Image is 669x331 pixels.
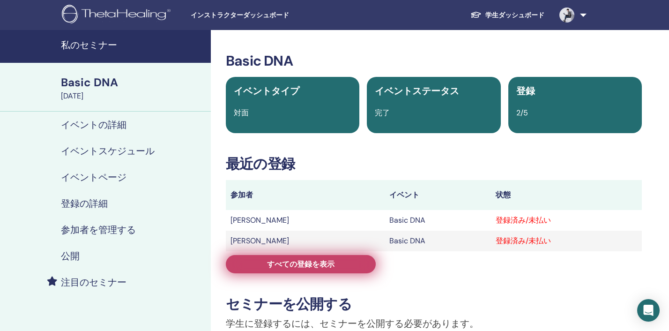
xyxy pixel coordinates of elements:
img: logo.png [62,5,174,26]
th: 参加者 [226,180,385,210]
span: 完了 [375,108,390,118]
h4: イベントの詳細 [61,119,126,130]
div: 登録済み/未払い [496,235,638,247]
p: 学生に登録するには、セミナーを公開する必要があります。 [226,316,642,331]
span: すべての登録を表示 [267,259,334,269]
div: Basic DNA [61,75,205,90]
h3: セミナーを公開する [226,296,642,313]
td: [PERSON_NAME] [226,231,385,251]
div: 登録済み/未払い [496,215,638,226]
span: インストラクターダッシュボード [191,10,331,20]
span: 対面 [234,108,249,118]
a: 学生ダッシュボード [463,7,552,24]
a: すべての登録を表示 [226,255,376,273]
td: [PERSON_NAME] [226,210,385,231]
span: イベントステータス [375,85,459,97]
h4: 登録の詳細 [61,198,108,209]
h3: 最近の登録 [226,156,642,173]
h4: イベントスケジュール [61,145,155,157]
h4: 参加者を管理する [61,224,136,235]
td: Basic DNA [385,231,491,251]
img: graduation-cap-white.svg [470,11,482,19]
img: default.png [559,8,574,23]
span: イベントタイプ [234,85,299,97]
h4: イベントページ [61,172,126,183]
h3: Basic DNA [226,53,642,69]
a: Basic DNA[DATE] [55,75,211,102]
span: 登録 [516,85,535,97]
div: Open Intercom Messenger [637,299,660,322]
th: 状態 [491,180,642,210]
th: イベント [385,180,491,210]
h4: 私のセミナー [61,39,205,51]
h4: 注目のセミナー [61,277,126,288]
td: Basic DNA [385,210,491,231]
span: 2/5 [516,108,528,118]
h4: 公開 [61,250,80,262]
div: [DATE] [61,90,205,102]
